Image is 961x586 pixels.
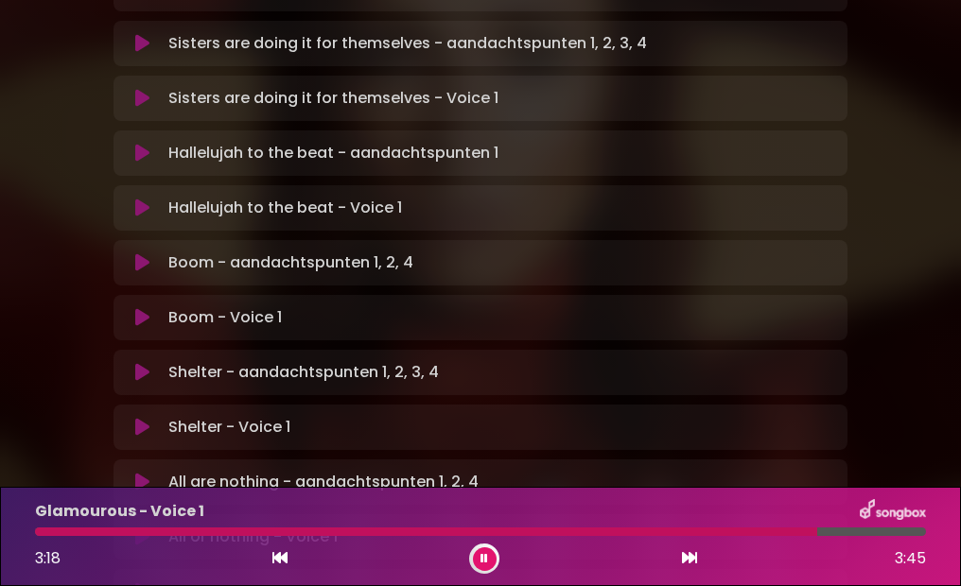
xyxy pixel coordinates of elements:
p: Boom - aandachtspunten 1, 2, 4 [168,251,413,274]
p: Hallelujah to the beat - aandachtspunten 1 [168,142,498,164]
p: Sisters are doing it for themselves - aandachtspunten 1, 2, 3, 4 [168,32,647,55]
p: Glamourous - Voice 1 [35,500,204,523]
span: 3:45 [895,547,926,570]
span: 3:18 [35,547,61,569]
img: songbox-logo-white.png [860,499,926,524]
p: Sisters are doing it for themselves - Voice 1 [168,87,498,110]
p: All are nothing - aandachtspunten 1, 2, 4 [168,471,479,493]
p: Hallelujah to the beat - Voice 1 [168,197,402,219]
p: Shelter - Voice 1 [168,416,290,439]
p: Boom - Voice 1 [168,306,282,329]
p: Shelter - aandachtspunten 1, 2, 3, 4 [168,361,439,384]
